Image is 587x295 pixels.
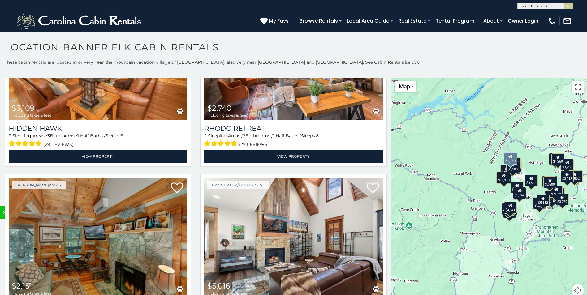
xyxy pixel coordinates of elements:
[344,15,392,26] a: Local Area Guide
[204,150,382,163] a: View Property
[204,133,382,148] div: Sleeping Areas / Bathrooms / Sleeps:
[551,153,564,165] div: $4,269
[395,15,429,26] a: Real Estate
[9,150,187,163] a: View Property
[480,15,502,26] a: About
[561,159,574,171] div: $3,298
[570,170,583,182] div: $8,006
[12,104,35,113] span: $3,109
[207,281,230,290] span: $5,016
[207,181,269,189] a: Banner Elk/Eagles Nest
[496,172,511,184] div: $11,918
[120,133,123,139] span: 6
[572,81,584,93] button: Toggle fullscreen view
[542,176,557,187] div: $11,809
[12,281,32,290] span: $2,151
[509,160,522,172] div: $4,291
[12,113,51,117] span: including taxes & fees
[533,197,546,209] div: $3,863
[77,133,106,139] span: 1 Half Baths /
[555,194,568,205] div: $3,279
[568,170,581,182] div: $3,862
[239,140,269,148] span: (27 reviews)
[12,181,66,189] a: [PERSON_NAME]/Vilas
[204,124,382,133] a: Rhodo Retreat
[9,133,11,139] span: 3
[504,152,517,165] div: $2,740
[207,113,247,117] span: including taxes & fees
[207,104,231,113] span: $2,740
[525,175,538,186] div: $4,502
[273,133,301,139] span: 1 Half Baths /
[550,186,563,198] div: $7,049
[500,165,513,176] div: $5,016
[511,182,524,193] div: $3,771
[561,171,574,182] div: $3,018
[47,133,50,139] span: 3
[548,17,556,25] img: phone-regular-white.png
[508,157,521,169] div: $6,204
[563,17,572,25] img: mail-regular-white.png
[537,195,550,206] div: $5,882
[9,133,187,148] div: Sleeping Areas / Bathrooms / Sleeps:
[504,202,517,214] div: $4,041
[432,15,477,26] a: Rental Program
[545,193,558,204] div: $3,109
[204,133,207,139] span: 2
[395,81,416,92] button: Change map style
[171,182,183,195] a: Add to favorites
[549,153,562,165] div: $2,151
[543,176,556,188] div: $2,609
[316,133,319,139] span: 8
[296,15,341,26] a: Browse Rentals
[269,17,289,25] span: My Favs
[43,140,74,148] span: (29 reviews)
[9,124,187,133] a: Hidden Hawk
[502,203,515,215] div: $6,624
[506,161,519,173] div: $5,503
[505,15,542,26] a: Owner Login
[15,12,144,30] img: White-1-2.png
[260,17,290,25] a: My Favs
[367,182,379,195] a: Add to favorites
[399,83,410,90] span: Map
[243,133,245,139] span: 2
[513,187,526,199] div: $3,744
